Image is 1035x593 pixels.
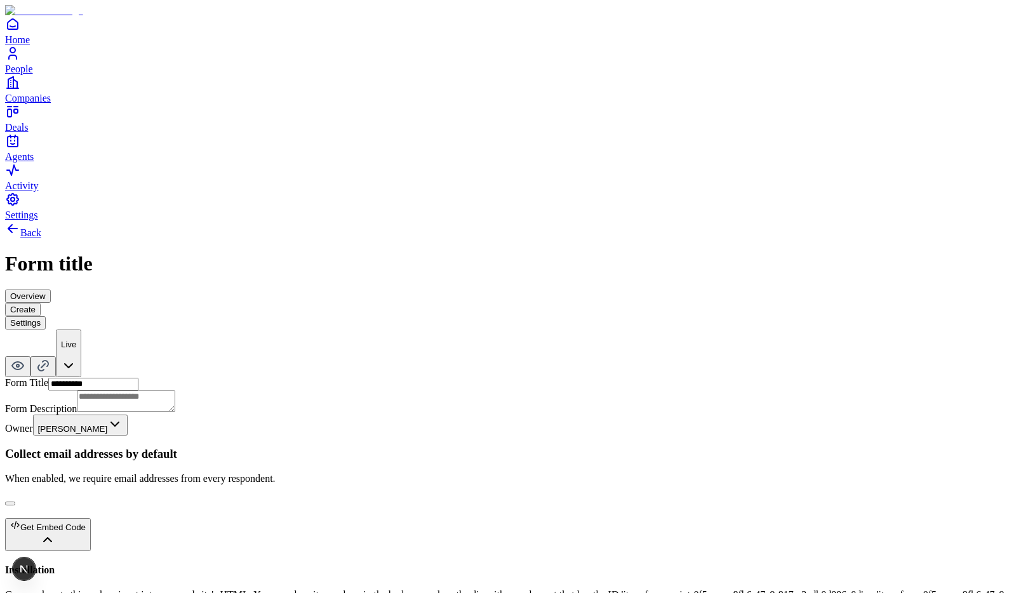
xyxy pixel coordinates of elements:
[5,423,33,434] label: Owner
[5,46,1030,74] a: People
[5,75,1030,103] a: Companies
[5,151,34,162] span: Agents
[5,518,91,551] button: Get Embed Code
[10,520,86,532] div: Get Embed Code
[5,403,77,414] label: Form Description
[5,290,51,303] button: Overview
[5,473,1030,484] p: When enabled, we require email addresses from every respondent.
[5,303,41,316] button: Create
[5,34,30,45] span: Home
[5,63,33,74] span: People
[5,252,1030,276] h1: Form title
[5,447,1030,461] h3: Collect email addresses by default
[5,564,1030,576] h4: Installation
[5,227,41,238] a: Back
[5,104,1030,133] a: Deals
[5,192,1030,220] a: Settings
[5,316,46,330] button: Settings
[5,163,1030,191] a: Activity
[5,180,38,191] span: Activity
[5,377,48,388] label: Form Title
[5,5,83,17] img: Item Brain Logo
[5,210,38,220] span: Settings
[5,122,28,133] span: Deals
[5,93,51,103] span: Companies
[5,133,1030,162] a: Agents
[5,17,1030,45] a: Home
